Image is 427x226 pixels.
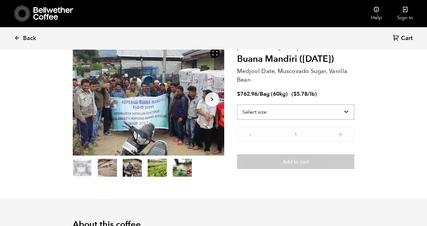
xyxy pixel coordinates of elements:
[237,90,258,98] bdi: 762.96
[292,90,317,98] span: ( )
[308,90,315,98] span: /lb
[237,67,355,84] p: Medjool Date, Muscovado Sugar, Vanilla Bean
[237,54,355,65] h2: Buana Mandiri ([DATE])
[23,35,36,42] span: Back
[237,90,240,98] span: $
[260,90,288,98] span: Bag (60kg)
[237,154,355,169] button: Add to cart
[337,131,345,137] button: +
[247,131,255,137] button: -
[293,90,297,98] span: $
[258,90,260,98] span: /
[293,90,308,98] bdi: 5.78
[401,35,413,42] span: Cart
[393,34,414,43] a: Cart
